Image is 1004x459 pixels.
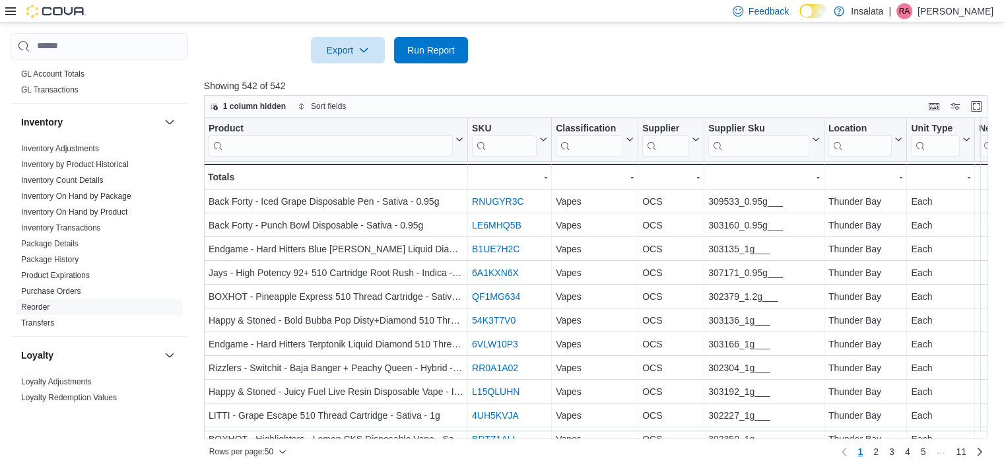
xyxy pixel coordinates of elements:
[11,374,188,411] div: Loyalty
[472,315,516,326] a: 54K3T7V0
[209,122,453,156] div: Product
[947,98,963,114] button: Display options
[642,407,700,423] div: OCS
[905,445,910,458] span: 4
[921,445,926,458] span: 5
[21,69,84,79] span: GL Account Totals
[799,4,827,18] input: Dark Mode
[21,160,129,169] a: Inventory by Product Historical
[911,360,970,376] div: Each
[708,169,820,185] div: -
[21,302,50,312] span: Reorder
[851,3,883,19] p: Insalata
[828,122,892,156] div: Location
[708,289,820,304] div: 302379_1.2g___
[21,254,79,265] span: Package History
[209,194,463,209] div: Back Forty - Iced Grape Disposable Pen - Sativa - 0.95g
[708,265,820,281] div: 307171_0.95g___
[21,286,81,297] span: Purchase Orders
[21,207,127,217] a: Inventory On Hand by Product
[857,445,863,458] span: 1
[21,192,131,201] a: Inventory On Hand by Package
[708,217,820,233] div: 303160_0.95g___
[311,37,385,63] button: Export
[828,122,903,156] button: Location
[556,194,634,209] div: Vapes
[21,223,101,232] a: Inventory Transactions
[828,312,903,328] div: Thunder Bay
[556,431,634,447] div: Vapes
[828,289,903,304] div: Thunder Bay
[556,384,634,400] div: Vapes
[209,122,453,135] div: Product
[204,79,995,92] p: Showing 542 of 542
[642,241,700,257] div: OCS
[21,287,81,296] a: Purchase Orders
[911,169,970,185] div: -
[828,336,903,352] div: Thunder Bay
[889,445,894,458] span: 3
[21,116,159,129] button: Inventory
[828,241,903,257] div: Thunder Bay
[319,37,377,63] span: Export
[472,122,537,156] div: SKU URL
[642,336,700,352] div: OCS
[21,143,99,154] span: Inventory Adjustments
[911,217,970,233] div: Each
[911,312,970,328] div: Each
[209,336,463,352] div: Endgame - Hard Hitters Terptonik Liquid Diamond 510 Thread Cartridge - Indica - 1g
[556,217,634,233] div: Vapes
[311,101,346,112] span: Sort fields
[708,194,820,209] div: 309533_0.95g___
[968,98,984,114] button: Enter fullscreen
[873,445,879,458] span: 2
[708,407,820,423] div: 302227_1g___
[642,122,689,156] div: Supplier
[896,3,912,19] div: Ryan Anthony
[209,446,273,457] span: Rows per page : 50
[911,122,970,156] button: Unit Type
[472,122,537,135] div: SKU
[21,376,92,387] span: Loyalty Adjustments
[899,3,910,19] span: RA
[209,360,463,376] div: Rizzlers - Switchit - Baja Banger + Peachy Queen - Hybrid - Disposable- 1g
[556,122,623,156] div: Classification
[708,122,809,156] div: Supplier Sku
[21,85,79,94] a: GL Transactions
[472,339,518,349] a: 6VLW10P3
[828,217,903,233] div: Thunder Bay
[642,169,700,185] div: -
[209,289,463,304] div: BOXHOT - Pineapple Express 510 Thread Cartridge - Sativa - 1.2g
[407,44,455,57] span: Run Report
[556,336,634,352] div: Vapes
[708,384,820,400] div: 303192_1g___
[911,336,970,352] div: Each
[394,37,468,63] button: Run Report
[828,194,903,209] div: Thunder Bay
[911,265,970,281] div: Each
[642,431,700,447] div: OCS
[642,122,700,156] button: Supplier
[642,265,700,281] div: OCS
[708,360,820,376] div: 302304_1g___
[21,116,63,129] h3: Inventory
[556,265,634,281] div: Vapes
[911,122,960,135] div: Unit Type
[708,122,820,156] button: Supplier Sku
[911,289,970,304] div: Each
[911,241,970,257] div: Each
[472,196,524,207] a: RNUGYR3C
[472,410,519,421] a: 4UH5KVJA
[21,377,92,386] a: Loyalty Adjustments
[472,386,519,397] a: L15QLUHN
[911,431,970,447] div: Each
[828,265,903,281] div: Thunder Bay
[21,392,117,403] span: Loyalty Redemption Values
[708,431,820,447] div: 302350_1g___
[642,194,700,209] div: OCS
[642,360,700,376] div: OCS
[209,407,463,423] div: LITTI - Grape Escape 510 Thread Cartridge - Sativa - 1g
